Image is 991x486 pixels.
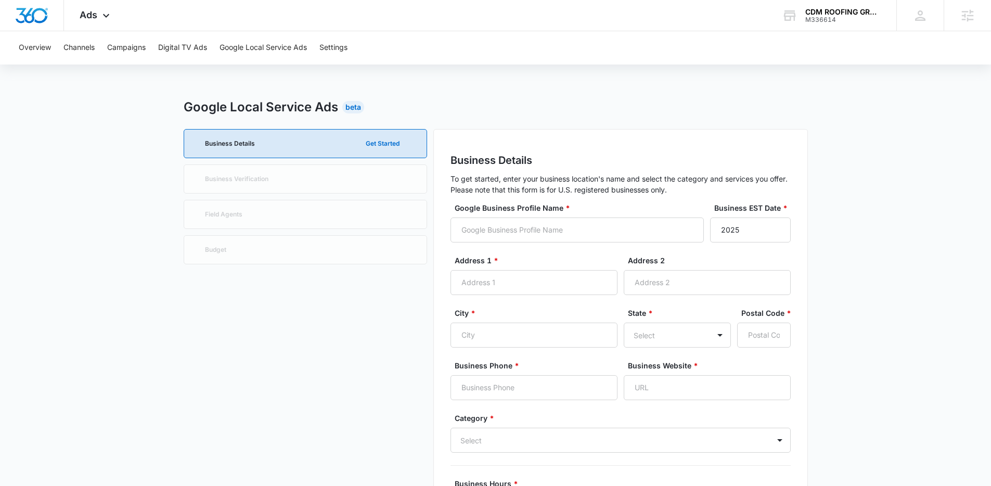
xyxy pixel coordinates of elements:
[624,375,791,400] input: URL
[451,152,791,168] h2: Business Details
[710,218,791,242] input: YYYY
[805,16,881,23] div: account id
[319,31,348,65] button: Settings
[455,308,622,318] label: City
[451,218,704,242] input: Google Business Profile Name
[451,323,617,348] input: City
[455,202,708,213] label: Google Business Profile Name
[220,31,307,65] button: Google Local Service Ads
[63,31,95,65] button: Channels
[158,31,207,65] button: Digital TV Ads
[714,202,795,213] label: Business EST Date
[184,98,338,117] h2: Google Local Service Ads
[628,308,735,318] label: State
[455,255,622,266] label: Address 1
[455,413,795,424] label: Category
[342,101,364,113] div: Beta
[628,255,795,266] label: Address 2
[624,270,791,295] input: Address 2
[205,140,255,147] p: Business Details
[741,308,795,318] label: Postal Code
[355,131,410,156] button: Get Started
[451,270,617,295] input: Address 1
[628,360,795,371] label: Business Website
[451,375,617,400] input: Business Phone
[737,323,791,348] input: Postal Code
[805,8,881,16] div: account name
[455,360,622,371] label: Business Phone
[451,173,791,195] p: To get started, enter your business location's name and select the category and services you offe...
[107,31,146,65] button: Campaigns
[80,9,97,20] span: Ads
[184,129,427,158] a: Business DetailsGet Started
[19,31,51,65] button: Overview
